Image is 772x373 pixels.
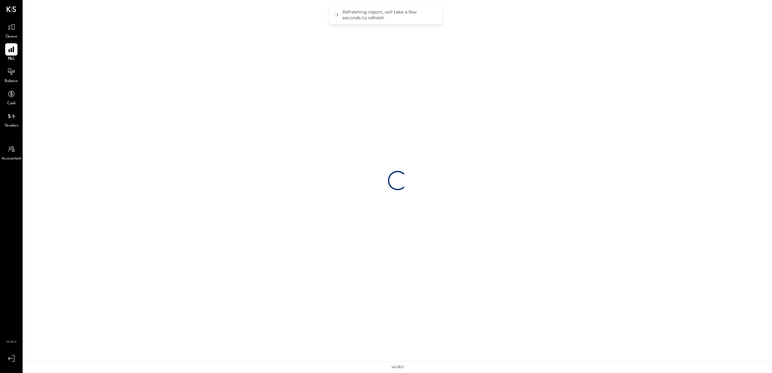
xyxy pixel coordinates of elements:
[0,143,22,162] a: Accountant
[7,101,16,107] span: Cash
[0,43,22,62] a: P&L
[0,66,22,84] a: Balance
[8,56,15,62] span: P&L
[5,34,17,40] span: Queue
[0,88,22,107] a: Cash
[0,21,22,40] a: Queue
[5,78,18,84] span: Balance
[5,123,18,129] span: Vendors
[342,9,436,21] div: Refreshing report, will take a few seconds to refresh
[391,365,404,370] div: v 4.38.0
[2,156,21,162] span: Accountant
[0,110,22,129] a: Vendors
